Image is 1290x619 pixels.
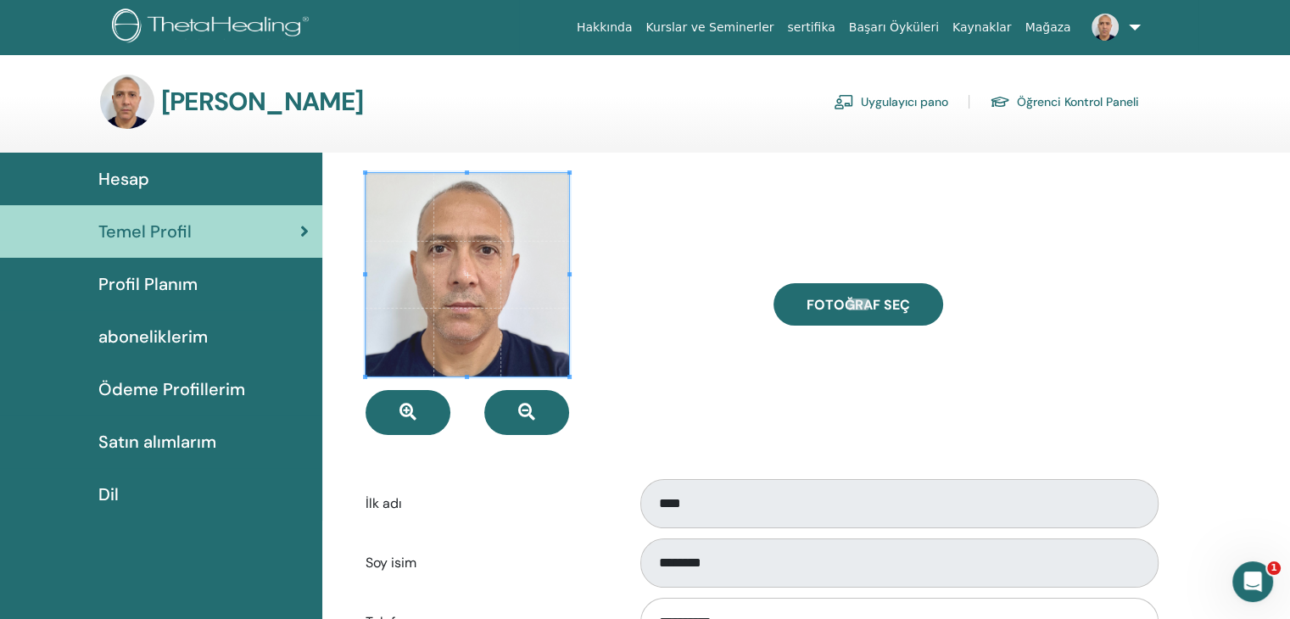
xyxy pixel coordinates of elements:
img: default.jpg [100,75,154,129]
h3: [PERSON_NAME] [161,86,364,117]
iframe: Intercom live chat [1232,561,1273,602]
a: Uygulayıcı pano [834,88,948,115]
a: Hakkında [570,12,639,43]
a: Kaynaklar [946,12,1019,43]
span: Hesap [98,166,149,192]
a: Başarı Öyküleri [842,12,946,43]
a: Kurslar ve Seminerler [639,12,780,43]
span: Dil [98,482,119,507]
input: Fotoğraf seç [847,298,869,310]
img: chalkboard-teacher.svg [834,94,854,109]
span: 1 [1267,561,1281,575]
span: Temel Profil [98,219,192,244]
span: aboneliklerim [98,324,208,349]
span: Ödeme Profillerim [98,376,245,402]
span: Satın alımlarım [98,429,216,454]
a: sertifika [780,12,841,43]
img: graduation-cap.svg [990,95,1010,109]
span: Profil Planım [98,271,198,297]
img: default.jpg [1092,14,1119,41]
a: Öğrenci Kontrol Paneli [990,88,1139,115]
img: logo.png [112,8,315,47]
span: Fotoğraf seç [807,296,910,314]
label: İlk adı [353,488,624,520]
a: Mağaza [1018,12,1077,43]
label: Soy isim [353,547,624,579]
